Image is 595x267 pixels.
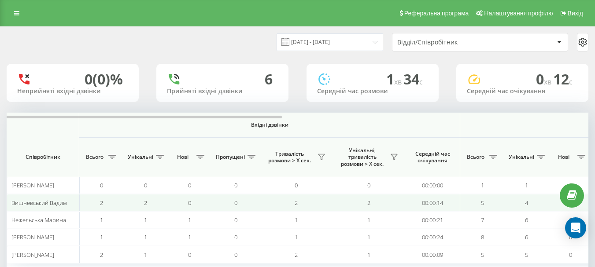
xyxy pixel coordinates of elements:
[525,216,528,224] span: 6
[367,251,370,259] span: 1
[188,181,191,189] span: 0
[337,147,388,168] span: Унікальні, тривалість розмови > Х сек.
[525,233,528,241] span: 6
[17,88,128,95] div: Неприйняті вхідні дзвінки
[467,88,578,95] div: Середній час очікування
[568,10,583,17] span: Вихід
[188,251,191,259] span: 0
[412,150,453,164] span: Середній час очікування
[144,216,147,224] span: 1
[484,10,553,17] span: Налаштування профілю
[295,233,298,241] span: 1
[295,251,298,259] span: 2
[481,233,484,241] span: 8
[144,199,147,207] span: 2
[144,181,147,189] span: 0
[367,233,370,241] span: 1
[525,199,528,207] span: 4
[536,69,553,88] span: 0
[405,194,460,211] td: 00:00:14
[405,212,460,229] td: 00:00:21
[317,88,428,95] div: Середній час розмови
[188,233,191,241] span: 1
[465,154,487,161] span: Всього
[419,77,423,87] span: c
[295,199,298,207] span: 2
[544,77,553,87] span: хв
[569,251,572,259] span: 0
[234,251,237,259] span: 0
[394,77,403,87] span: хв
[405,229,460,246] td: 00:00:24
[405,177,460,194] td: 00:00:00
[481,181,484,189] span: 1
[100,181,103,189] span: 0
[403,69,423,88] span: 34
[216,154,245,161] span: Пропущені
[264,150,315,164] span: Тривалість розмови > Х сек.
[509,154,534,161] span: Унікальні
[128,154,153,161] span: Унікальні
[481,199,484,207] span: 5
[85,71,123,88] div: 0 (0)%
[11,181,54,189] span: [PERSON_NAME]
[11,199,67,207] span: Вишневський Вадим
[100,251,103,259] span: 2
[367,216,370,224] span: 1
[100,233,103,241] span: 1
[553,154,575,161] span: Нові
[144,233,147,241] span: 1
[367,181,370,189] span: 0
[397,39,503,46] div: Відділ/Співробітник
[84,154,106,161] span: Всього
[11,216,66,224] span: Нежельська Марина
[295,216,298,224] span: 1
[144,251,147,259] span: 1
[234,181,237,189] span: 0
[481,251,484,259] span: 5
[553,69,573,88] span: 12
[525,251,528,259] span: 5
[188,199,191,207] span: 0
[172,154,194,161] span: Нові
[386,69,403,88] span: 1
[234,233,237,241] span: 0
[569,77,573,87] span: c
[569,216,572,224] span: 0
[188,216,191,224] span: 1
[100,216,103,224] span: 1
[265,71,273,88] div: 6
[565,217,586,238] div: Open Intercom Messenger
[481,216,484,224] span: 7
[404,10,469,17] span: Реферальна програма
[100,199,103,207] span: 2
[569,181,572,189] span: 0
[102,121,437,128] span: Вхідні дзвінки
[14,154,71,161] span: Співробітник
[525,181,528,189] span: 1
[234,216,237,224] span: 0
[295,181,298,189] span: 0
[405,246,460,263] td: 00:00:09
[167,88,278,95] div: Прийняті вхідні дзвінки
[11,251,54,259] span: [PERSON_NAME]
[234,199,237,207] span: 0
[367,199,370,207] span: 2
[11,233,54,241] span: [PERSON_NAME]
